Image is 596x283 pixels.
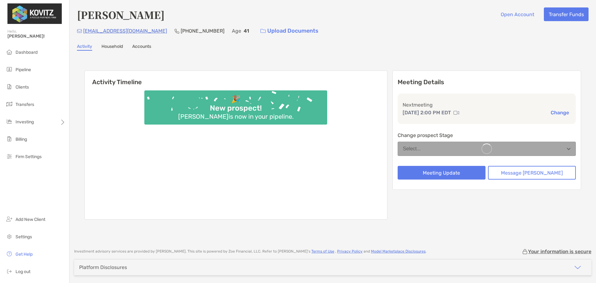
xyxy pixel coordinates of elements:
[79,264,127,270] div: Platform Disclosures
[398,78,576,86] p: Meeting Details
[85,71,387,86] h6: Activity Timeline
[229,95,243,104] div: 🎉
[16,234,32,240] span: Settings
[311,249,334,253] a: Terms of Use
[16,50,38,55] span: Dashboard
[232,27,241,35] p: Age
[16,119,34,125] span: Investing
[77,29,82,33] img: Email Icon
[6,267,13,275] img: logout icon
[260,29,266,33] img: button icon
[74,249,427,254] p: Investment advisory services are provided by [PERSON_NAME] . This site is powered by Zoe Financia...
[16,217,45,222] span: Add New Client
[6,118,13,125] img: investing icon
[16,84,29,90] span: Clients
[16,269,30,274] span: Log out
[16,154,42,159] span: Firm Settings
[16,102,34,107] span: Transfers
[496,7,539,21] button: Open Account
[132,44,151,51] a: Accounts
[6,215,13,223] img: add_new_client icon
[16,252,33,257] span: Get Help
[6,233,13,240] img: settings icon
[549,109,571,116] button: Change
[6,250,13,258] img: get-help icon
[7,34,65,39] span: [PERSON_NAME]!
[398,166,485,180] button: Meeting Update
[256,24,323,38] a: Upload Documents
[574,264,581,271] img: icon arrow
[371,249,426,253] a: Model Marketplace Disclosures
[6,66,13,73] img: pipeline icon
[176,113,296,120] div: [PERSON_NAME] is now in your pipeline.
[16,67,31,72] span: Pipeline
[403,101,571,109] p: Next meeting
[6,83,13,90] img: clients icon
[398,131,576,139] p: Change prospect Stage
[83,27,167,35] p: [EMAIL_ADDRESS][DOMAIN_NAME]
[528,249,591,254] p: Your information is secure
[207,104,264,113] div: New prospect!
[244,27,249,35] p: 41
[77,7,165,22] h4: [PERSON_NAME]
[174,29,179,34] img: Phone Icon
[16,137,27,142] span: Billing
[181,27,224,35] p: [PHONE_NUMBER]
[6,100,13,108] img: transfers icon
[488,166,576,180] button: Message [PERSON_NAME]
[6,48,13,56] img: dashboard icon
[403,109,451,116] p: [DATE] 2:00 PM EDT
[6,135,13,143] img: billing icon
[102,44,123,51] a: Household
[337,249,363,253] a: Privacy Policy
[7,2,62,25] img: Zoe Logo
[544,7,589,21] button: Transfer Funds
[77,44,92,51] a: Activity
[454,110,459,115] img: communication type
[6,153,13,160] img: firm-settings icon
